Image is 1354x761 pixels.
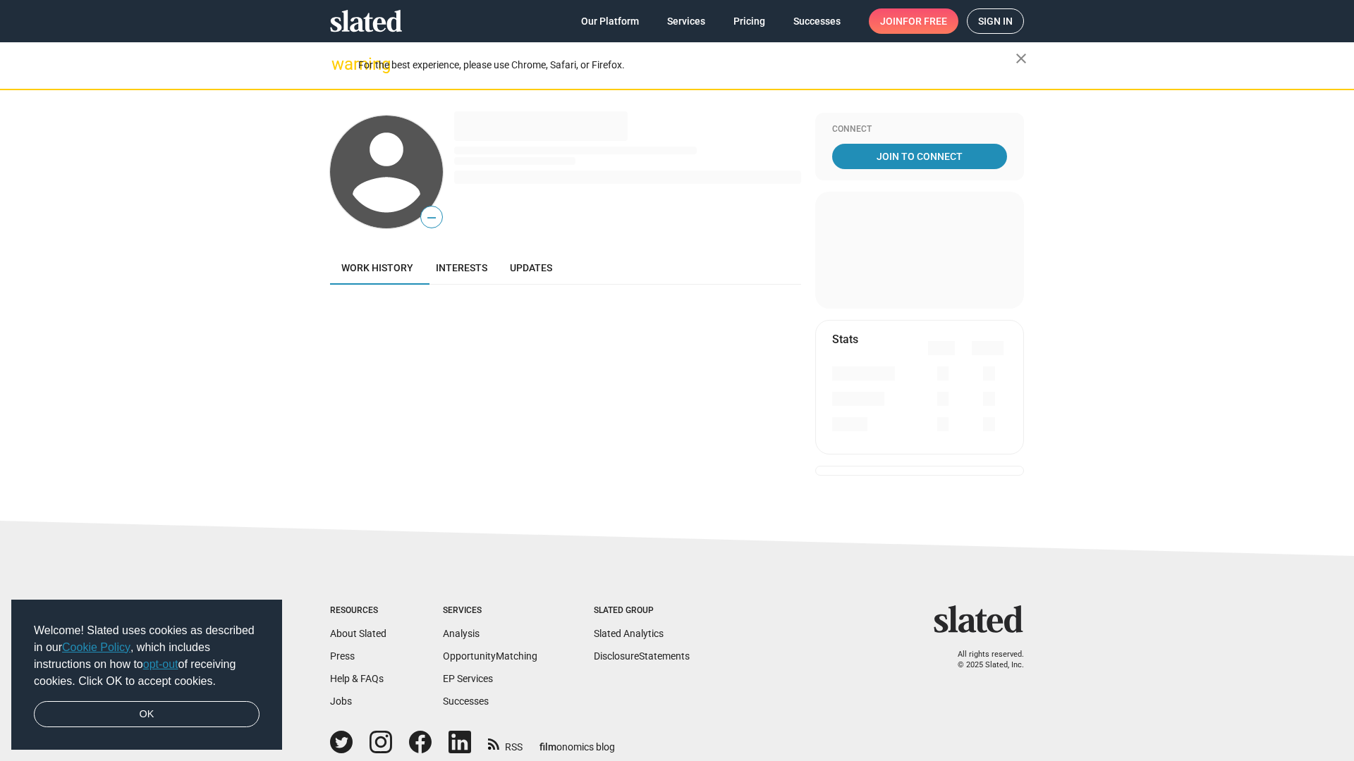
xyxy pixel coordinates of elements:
[62,641,130,653] a: Cookie Policy
[832,124,1007,135] div: Connect
[722,8,776,34] a: Pricing
[11,600,282,750] div: cookieconsent
[570,8,650,34] a: Our Platform
[143,658,178,670] a: opt-out
[581,8,639,34] span: Our Platform
[835,144,1004,169] span: Join To Connect
[425,251,499,285] a: Interests
[733,8,765,34] span: Pricing
[499,251,563,285] a: Updates
[869,8,958,34] a: Joinfor free
[793,8,841,34] span: Successes
[488,732,523,754] a: RSS
[832,332,858,347] mat-card-title: Stats
[330,605,386,617] div: Resources
[656,8,716,34] a: Services
[667,8,705,34] span: Services
[1013,50,1030,67] mat-icon: close
[443,673,493,684] a: EP Services
[903,8,947,34] span: for free
[443,650,537,662] a: OpportunityMatching
[594,605,690,617] div: Slated Group
[34,701,260,728] a: dismiss cookie message
[443,605,537,617] div: Services
[436,262,487,273] span: Interests
[782,8,852,34] a: Successes
[443,695,489,707] a: Successes
[510,262,552,273] span: Updates
[943,650,1024,670] p: All rights reserved. © 2025 Slated, Inc.
[330,673,384,684] a: Help & FAQs
[330,695,352,707] a: Jobs
[330,251,425,285] a: Work history
[832,144,1007,169] a: Join To Connect
[967,8,1024,34] a: Sign in
[330,650,355,662] a: Press
[594,650,690,662] a: DisclosureStatements
[539,741,556,753] span: film
[539,729,615,754] a: filmonomics blog
[978,9,1013,33] span: Sign in
[358,56,1015,75] div: For the best experience, please use Chrome, Safari, or Firefox.
[594,628,664,639] a: Slated Analytics
[421,209,442,227] span: —
[443,628,480,639] a: Analysis
[341,262,413,273] span: Work history
[331,56,348,73] mat-icon: warning
[880,8,947,34] span: Join
[330,628,386,639] a: About Slated
[34,622,260,690] span: Welcome! Slated uses cookies as described in our , which includes instructions on how to of recei...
